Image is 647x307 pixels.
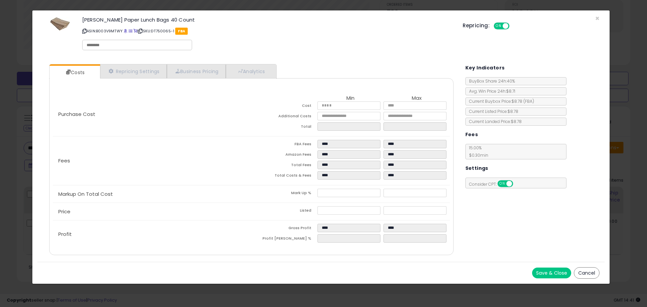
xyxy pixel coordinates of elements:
[251,150,317,161] td: Amazon Fees
[465,164,488,173] h5: Settings
[53,158,251,163] p: Fees
[251,189,317,199] td: Mark Up %
[251,171,317,182] td: Total Costs & Fees
[133,28,137,34] a: Your listing only
[383,95,450,101] th: Max
[512,98,534,104] span: $8.78
[53,209,251,214] p: Price
[466,109,518,114] span: Current Listed Price: $8.78
[53,232,251,237] p: Profit
[82,17,453,22] h3: [PERSON_NAME] Paper Lunch Bags 40 Count
[512,181,523,187] span: OFF
[251,234,317,245] td: Profit [PERSON_NAME] %
[100,64,167,78] a: Repricing Settings
[251,206,317,217] td: Listed
[251,224,317,234] td: Gross Profit
[251,101,317,112] td: Cost
[50,66,99,79] a: Costs
[532,268,571,278] button: Save & Close
[466,181,522,187] span: Consider CPT:
[466,152,488,158] span: $0.30 min
[53,191,251,197] p: Markup On Total Cost
[465,130,478,139] h5: Fees
[466,78,515,84] span: BuyBox Share 24h: 40%
[574,267,599,279] button: Cancel
[595,13,599,23] span: ×
[251,112,317,122] td: Additional Costs
[466,98,534,104] span: Current Buybox Price:
[175,28,188,35] span: FBA
[466,119,522,124] span: Current Landed Price: $8.78
[167,64,226,78] a: Business Pricing
[494,23,503,29] span: ON
[498,181,506,187] span: ON
[129,28,132,34] a: All offer listings
[465,64,505,72] h5: Key Indicators
[226,64,276,78] a: Analytics
[466,145,488,158] span: 15.00 %
[509,23,519,29] span: OFF
[466,88,515,94] span: Avg. Win Price 24h: $8.71
[251,122,317,133] td: Total
[463,23,490,28] h5: Repricing:
[251,140,317,150] td: FBA Fees
[523,98,534,104] span: ( FBA )
[53,112,251,117] p: Purchase Cost
[317,95,383,101] th: Min
[82,26,453,36] p: ASIN: B003V9MTWY | SKU: DT750065-1
[50,17,70,31] img: 419dNNpr-uS._SL60_.jpg
[124,28,127,34] a: BuyBox page
[251,161,317,171] td: Total Fees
